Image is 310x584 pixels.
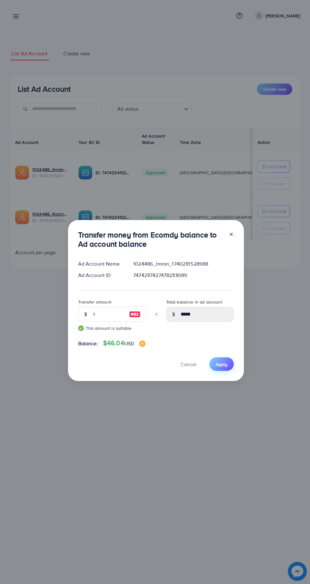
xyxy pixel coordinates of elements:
[124,340,134,347] span: USD
[78,299,111,305] label: Transfer amount
[139,341,146,347] img: image
[73,260,128,267] div: Ad Account Name
[128,272,239,279] div: 7474237427478233089
[181,361,196,368] span: Cancel
[166,299,222,305] label: Total balance in ad account
[209,357,234,371] button: Apply
[78,325,84,331] img: guide
[78,230,224,249] h3: Transfer money from Ecomdy balance to Ad account balance
[216,361,227,367] span: Apply
[78,340,98,347] span: Balance:
[103,339,146,347] h4: $46.04
[73,272,128,279] div: Ad Account ID
[173,357,204,371] button: Cancel
[129,310,140,318] img: image
[128,260,239,267] div: 1024486_Imran_1740231528988
[78,325,146,331] small: This amount is suitable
